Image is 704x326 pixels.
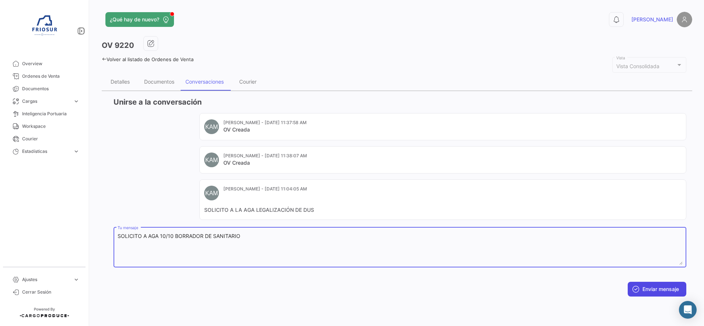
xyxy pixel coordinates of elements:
[6,133,83,145] a: Courier
[144,78,174,85] div: Documentos
[223,186,307,192] mat-card-subtitle: [PERSON_NAME] - [DATE] 11:04:05 AM
[204,153,219,167] div: KAM
[223,159,307,166] mat-card-title: OV Creada
[6,83,83,95] a: Documentos
[6,70,83,83] a: Ordenes de Venta
[185,78,224,85] div: Conversaciones
[22,60,80,67] span: Overview
[22,136,80,142] span: Courier
[204,119,219,134] div: KAM
[22,73,80,80] span: Ordenes de Venta
[223,153,307,159] mat-card-subtitle: [PERSON_NAME] - [DATE] 11:38:07 AM
[73,148,80,155] span: expand_more
[679,301,697,319] div: Abrir Intercom Messenger
[628,282,686,297] button: Enviar mensaje
[22,85,80,92] span: Documentos
[22,148,70,155] span: Estadísticas
[73,98,80,105] span: expand_more
[204,186,219,200] div: KAM
[239,78,257,85] div: Courier
[223,119,307,126] mat-card-subtitle: [PERSON_NAME] - [DATE] 11:37:58 AM
[22,289,80,295] span: Cerrar Sesión
[22,98,70,105] span: Cargas
[73,276,80,283] span: expand_more
[6,120,83,133] a: Workspace
[111,78,130,85] div: Detalles
[105,12,174,27] button: ¿Qué hay de nuevo?
[616,63,659,69] span: Vista Consolidada
[631,16,673,23] span: [PERSON_NAME]
[102,56,194,62] a: Volver al listado de Ordenes de Venta
[223,126,307,133] mat-card-title: OV Creada
[22,111,80,117] span: Inteligencia Portuaria
[6,108,83,120] a: Inteligencia Portuaria
[677,12,692,27] img: placeholder-user.png
[102,40,134,50] h3: OV 9220
[22,276,70,283] span: Ajustes
[114,97,686,107] h3: Unirse a la conversación
[22,123,80,130] span: Workspace
[110,16,159,23] span: ¿Qué hay de nuevo?
[6,57,83,70] a: Overview
[204,206,682,214] mat-card-content: SOLICITO A LA AGA LEGALIZACIÓN DE DUS
[26,9,63,46] img: 6ea6c92c-e42a-4aa8-800a-31a9cab4b7b0.jpg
